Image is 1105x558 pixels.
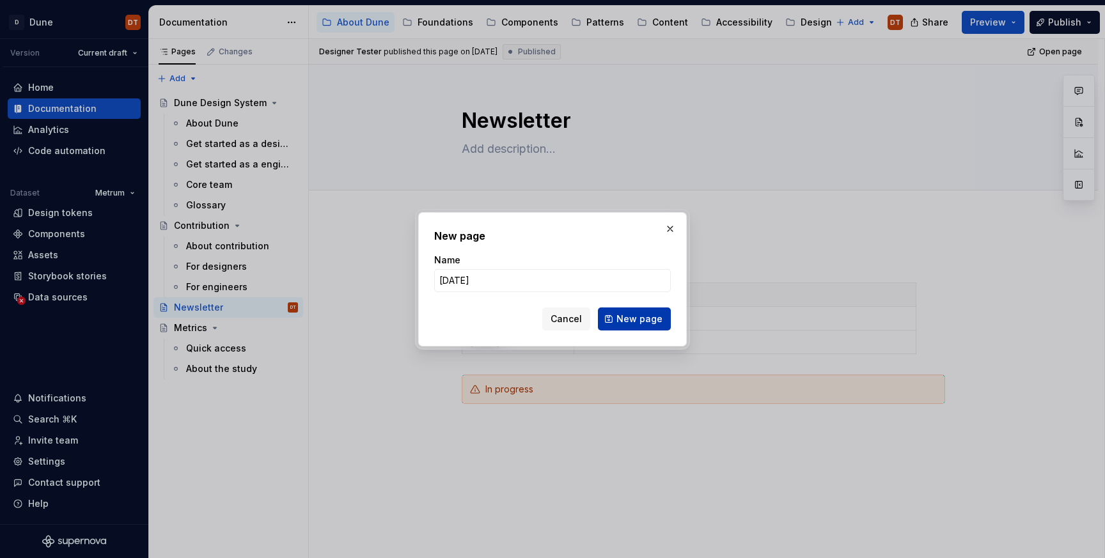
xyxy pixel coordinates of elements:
[434,254,460,267] label: Name
[434,228,671,244] h2: New page
[551,313,582,325] span: Cancel
[598,307,671,330] button: New page
[616,313,662,325] span: New page
[542,307,590,330] button: Cancel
